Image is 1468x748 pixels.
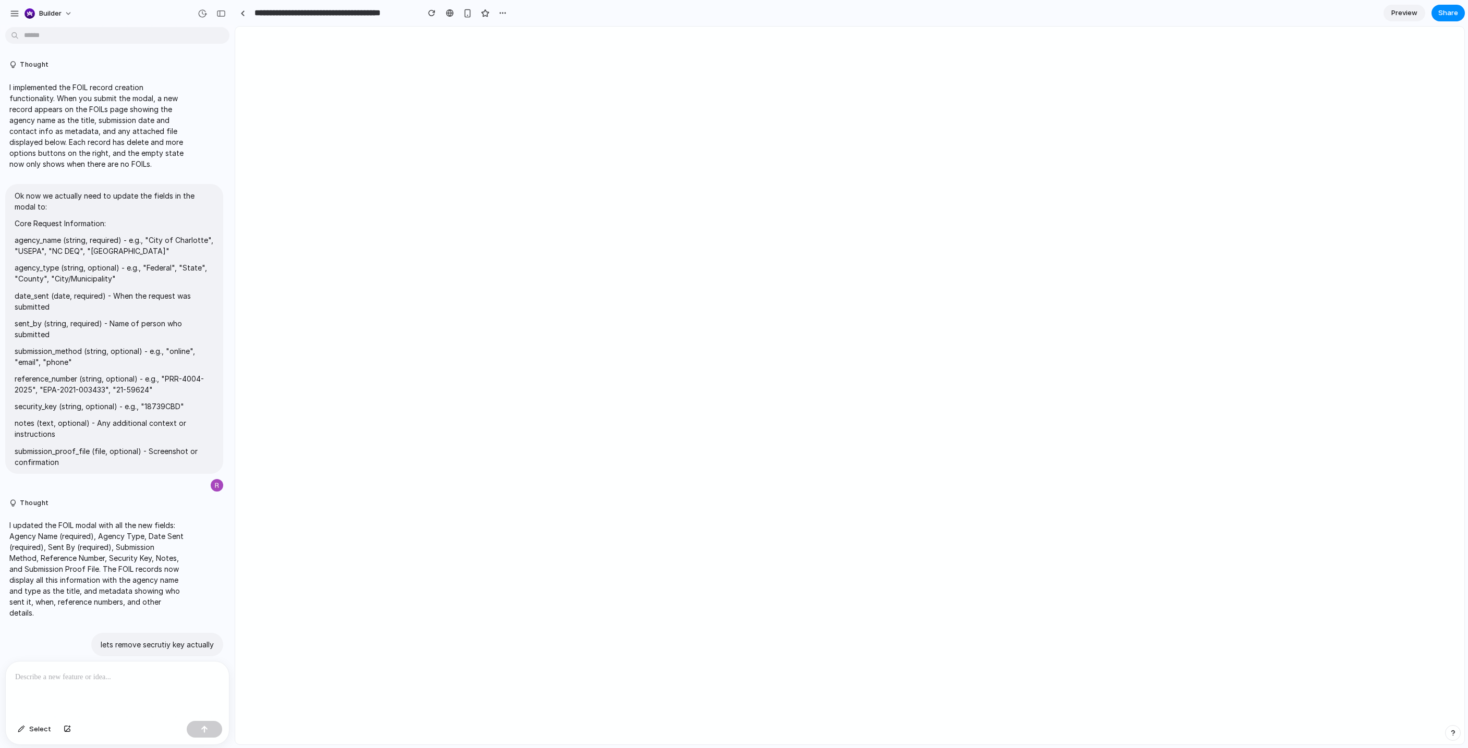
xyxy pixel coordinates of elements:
[15,262,214,284] p: agency_type (string, optional) - e.g., "Federal", "State", "County", "City/Municipality"
[15,446,214,468] p: submission_proof_file (file, optional) - Screenshot or confirmation
[20,5,78,22] button: builder
[15,346,214,367] p: submission_method (string, optional) - e.g., "online", "email", "phone"
[1384,5,1425,21] a: Preview
[15,290,214,312] p: date_sent (date, required) - When the request was submitted
[15,318,214,340] p: sent_by (string, required) - Name of person who submitted
[15,218,214,229] p: Core Request Information:
[9,520,184,618] p: I updated the FOIL modal with all the new fields: Agency Name (required), Agency Type, Date Sent ...
[9,82,184,169] p: I implemented the FOIL record creation functionality. When you submit the modal, a new record app...
[1431,5,1465,21] button: Share
[15,235,214,256] p: agency_name (string, required) - e.g., "City of Charlotte", "USEPA", "NC DEQ", "[GEOGRAPHIC_DATA]"
[13,721,56,738] button: Select
[1438,8,1458,18] span: Share
[39,8,62,19] span: builder
[15,401,214,412] p: security_key (string, optional) - e.g., "18739CBD"
[15,190,214,212] p: Ok now we actually need to update the fields in the modal to:
[101,639,214,650] p: lets remove secrutiy key actually
[15,418,214,439] p: notes (text, optional) - Any additional context or instructions
[15,373,214,395] p: reference_number (string, optional) - e.g., "PRR-4004-2025", "EPA-2021-003433", "21-59624"
[29,724,51,734] span: Select
[1391,8,1417,18] span: Preview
